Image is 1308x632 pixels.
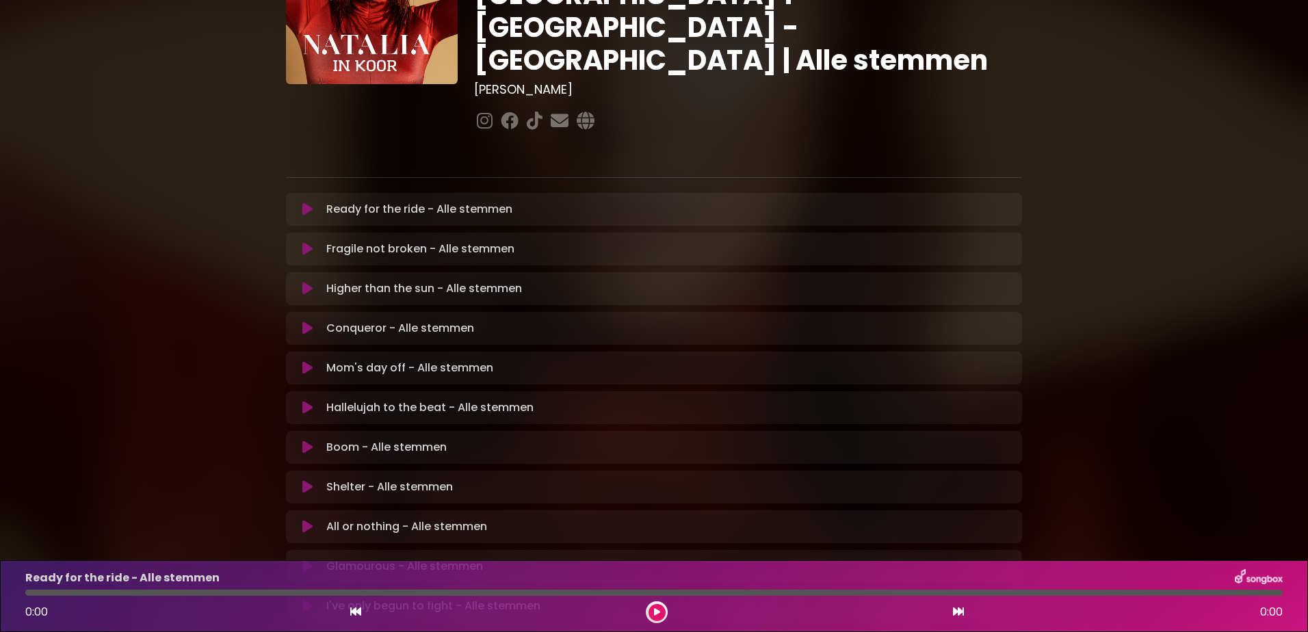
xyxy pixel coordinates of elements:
p: Higher than the sun - Alle stemmen [326,280,522,297]
p: Shelter - Alle stemmen [326,479,453,495]
p: Ready for the ride - Alle stemmen [326,201,512,218]
p: Boom - Alle stemmen [326,439,447,456]
p: Ready for the ride - Alle stemmen [25,570,220,586]
p: Conqueror - Alle stemmen [326,320,474,337]
h3: [PERSON_NAME] [474,82,1022,97]
p: Hallelujah to the beat - Alle stemmen [326,399,534,416]
img: songbox-logo-white.png [1235,569,1283,587]
span: 0:00 [25,604,48,620]
p: Fragile not broken - Alle stemmen [326,241,514,257]
span: 0:00 [1260,604,1283,620]
p: Glamourous - Alle stemmen [326,558,483,575]
p: All or nothing - Alle stemmen [326,518,487,535]
p: Mom's day off - Alle stemmen [326,360,493,376]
